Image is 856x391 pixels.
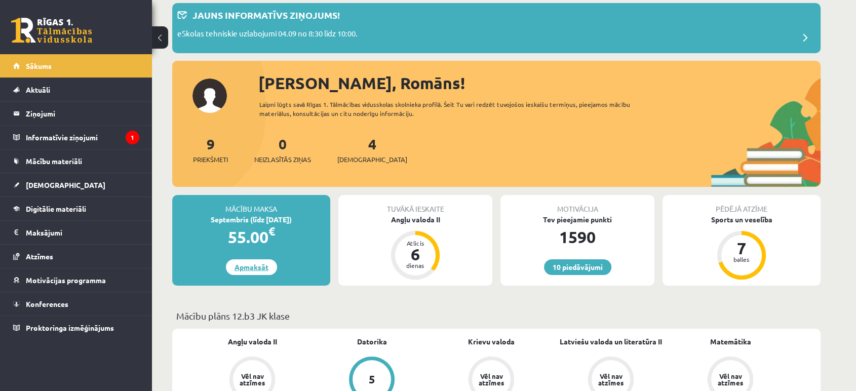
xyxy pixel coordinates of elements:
legend: Informatīvie ziņojumi [26,126,139,149]
a: Krievu valoda [468,336,515,347]
div: Atlicis [400,240,431,246]
p: Mācību plāns 12.b3 JK klase [176,309,816,323]
a: 10 piedāvājumi [544,259,611,275]
a: Sākums [13,54,139,77]
a: Jauns informatīvs ziņojums! eSkolas tehniskie uzlabojumi 04.09 no 8:30 līdz 10:00. [177,8,815,48]
a: [DEMOGRAPHIC_DATA] [13,173,139,197]
span: Motivācijas programma [26,276,106,285]
a: Mācību materiāli [13,149,139,173]
div: Vēl nav atzīmes [477,373,505,386]
a: Motivācijas programma [13,268,139,292]
p: Jauns informatīvs ziņojums! [192,8,340,22]
div: dienas [400,262,431,268]
span: [DEMOGRAPHIC_DATA] [337,154,407,165]
div: 6 [400,246,431,262]
span: Priekšmeti [193,154,228,165]
div: Mācību maksa [172,195,330,214]
a: Ziņojumi [13,102,139,125]
div: [PERSON_NAME], Romāns! [258,71,821,95]
a: Angļu valoda II [228,336,277,347]
a: Proktoringa izmēģinājums [13,316,139,339]
a: 4[DEMOGRAPHIC_DATA] [337,135,407,165]
span: Proktoringa izmēģinājums [26,323,114,332]
div: 55.00 [172,225,330,249]
a: Apmaksāt [226,259,277,275]
div: Vēl nav atzīmes [238,373,266,386]
a: Aktuāli [13,78,139,101]
div: 1590 [500,225,654,249]
a: 0Neizlasītās ziņas [254,135,311,165]
span: Neizlasītās ziņas [254,154,311,165]
a: Rīgas 1. Tālmācības vidusskola [11,18,92,43]
i: 1 [126,131,139,144]
div: Septembris (līdz [DATE]) [172,214,330,225]
legend: Ziņojumi [26,102,139,125]
a: Maksājumi [13,221,139,244]
div: Tuvākā ieskaite [338,195,492,214]
span: [DEMOGRAPHIC_DATA] [26,180,105,189]
div: Pēdējā atzīme [663,195,821,214]
p: eSkolas tehniskie uzlabojumi 04.09 no 8:30 līdz 10:00. [177,28,358,42]
a: Atzīmes [13,245,139,268]
span: Digitālie materiāli [26,204,86,213]
a: Latviešu valoda un literatūra II [560,336,662,347]
div: Sports un veselība [663,214,821,225]
div: Motivācija [500,195,654,214]
a: Matemātika [710,336,751,347]
div: balles [726,256,757,262]
a: Sports un veselība 7 balles [663,214,821,281]
a: Konferences [13,292,139,316]
span: Mācību materiāli [26,157,82,166]
div: Tev pieejamie punkti [500,214,654,225]
span: Aktuāli [26,85,50,94]
span: Atzīmes [26,252,53,261]
div: Vēl nav atzīmes [597,373,625,386]
div: Laipni lūgts savā Rīgas 1. Tālmācības vidusskolas skolnieka profilā. Šeit Tu vari redzēt tuvojošo... [259,100,648,118]
span: Konferences [26,299,68,308]
span: Sākums [26,61,52,70]
a: 9Priekšmeti [193,135,228,165]
a: Datorika [357,336,387,347]
legend: Maksājumi [26,221,139,244]
div: 5 [369,374,375,385]
a: Digitālie materiāli [13,197,139,220]
span: € [268,224,275,239]
div: 7 [726,240,757,256]
a: Informatīvie ziņojumi1 [13,126,139,149]
a: Angļu valoda II Atlicis 6 dienas [338,214,492,281]
div: Vēl nav atzīmes [716,373,745,386]
div: Angļu valoda II [338,214,492,225]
